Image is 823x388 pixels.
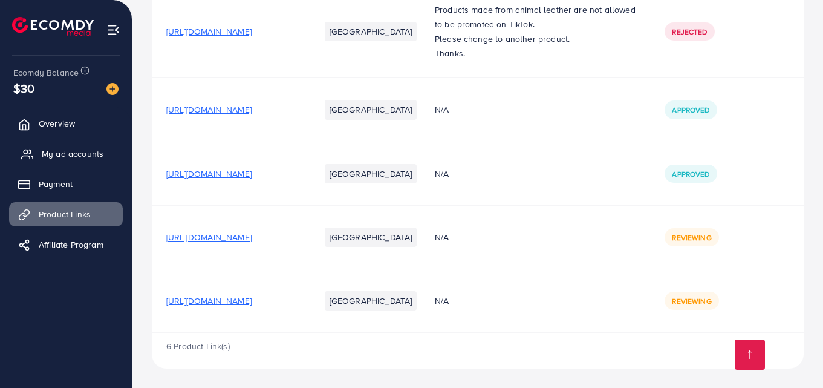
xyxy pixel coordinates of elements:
a: Affiliate Program [9,232,123,257]
span: N/A [435,295,449,307]
li: [GEOGRAPHIC_DATA] [325,228,417,247]
a: My ad accounts [9,142,123,166]
span: [URL][DOMAIN_NAME] [166,104,252,116]
span: Reviewing [672,232,711,243]
span: Rejected [672,27,707,37]
a: Payment [9,172,123,196]
li: [GEOGRAPHIC_DATA] [325,22,417,41]
span: N/A [435,104,449,116]
span: Overview [39,117,75,130]
li: [GEOGRAPHIC_DATA] [325,100,417,119]
span: Payment [39,178,73,190]
span: Product Links [39,208,91,220]
span: N/A [435,168,449,180]
img: logo [12,17,94,36]
span: Approved [672,105,709,115]
p: Products made from animal leather are not allowed to be promoted on TikTok. [435,2,636,31]
span: Ecomdy Balance [13,67,79,79]
span: [URL][DOMAIN_NAME] [166,25,252,38]
span: Reviewing [672,296,711,306]
span: [URL][DOMAIN_NAME] [166,168,252,180]
p: Thanks. [435,46,636,61]
span: $30 [13,79,34,97]
li: [GEOGRAPHIC_DATA] [325,291,417,311]
span: [URL][DOMAIN_NAME] [166,231,252,243]
a: Overview [9,111,123,136]
a: Product Links [9,202,123,226]
span: Affiliate Program [39,238,103,251]
iframe: Chat [772,334,814,379]
span: Approved [672,169,709,179]
span: 6 Product Link(s) [166,340,230,352]
span: [URL][DOMAIN_NAME] [166,295,252,307]
span: N/A [435,231,449,243]
span: My ad accounts [42,148,103,160]
p: Please change to another product. [435,31,636,46]
img: image [106,83,119,95]
img: menu [106,23,120,37]
li: [GEOGRAPHIC_DATA] [325,164,417,183]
